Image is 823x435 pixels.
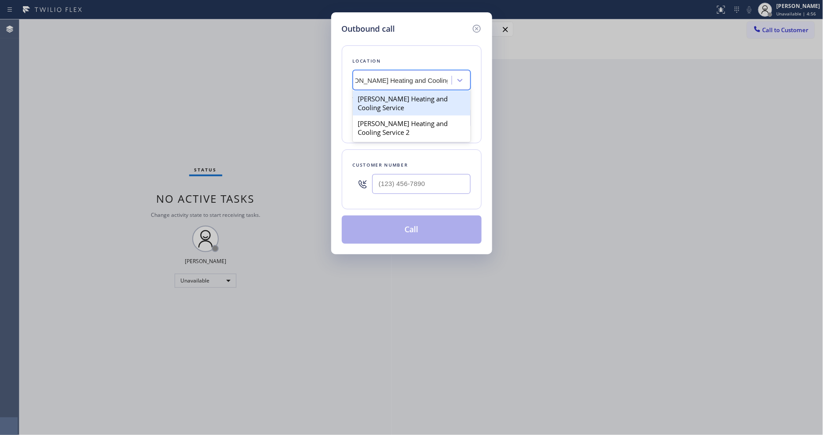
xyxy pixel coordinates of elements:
[372,174,471,194] input: (123) 456-7890
[342,23,395,35] h5: Outbound call
[353,91,471,115] div: [PERSON_NAME] Heating and Cooling Service
[353,160,471,170] div: Customer number
[342,216,482,244] button: Call
[353,115,471,140] div: [PERSON_NAME] Heating and Cooling Service 2
[353,56,471,66] div: Location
